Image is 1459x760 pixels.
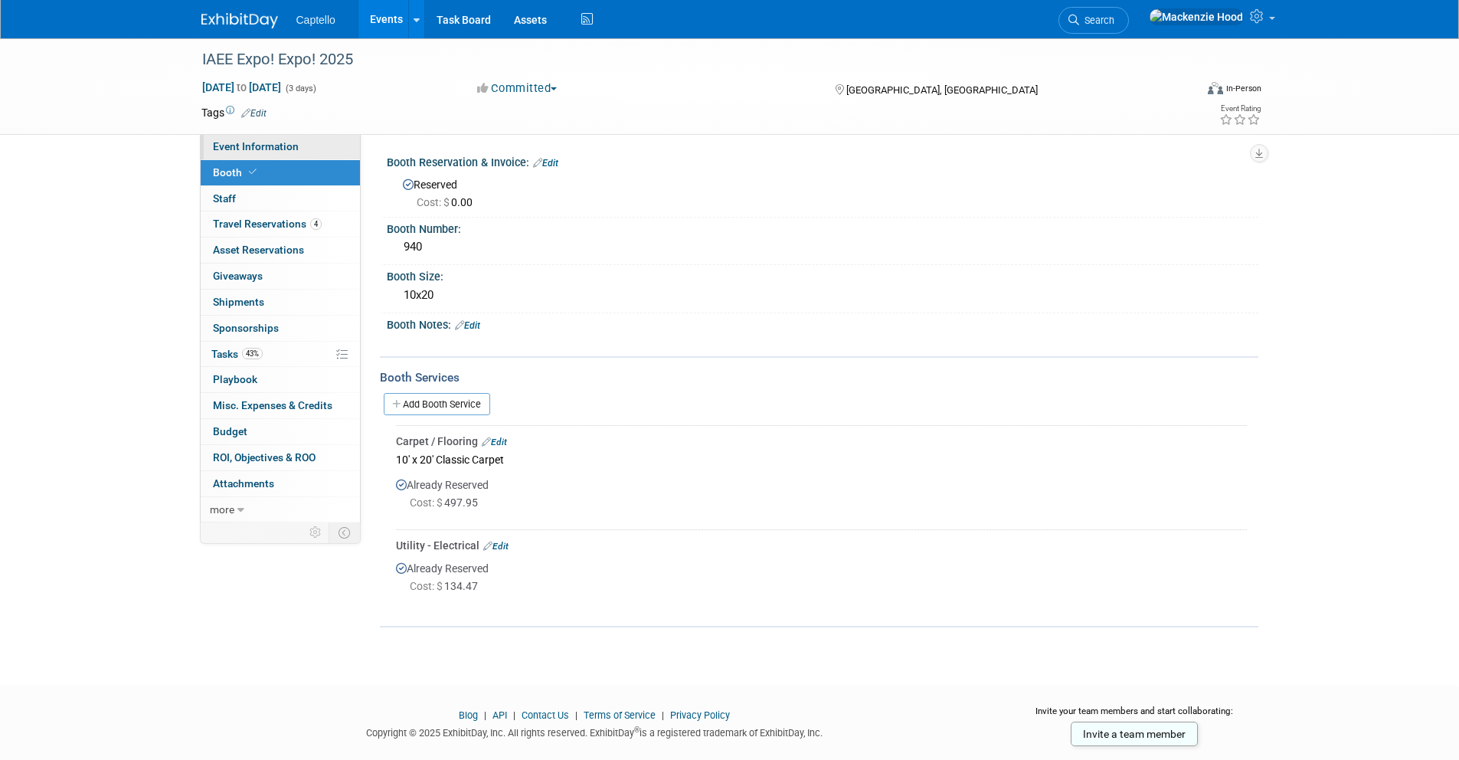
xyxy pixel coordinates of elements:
[387,265,1258,284] div: Booth Size:
[634,726,640,734] sup: ®
[492,709,507,721] a: API
[396,470,1247,524] div: Already Reserved
[1011,705,1258,728] div: Invite your team members and start collaborating:
[410,496,484,509] span: 497.95
[201,316,360,341] a: Sponsorships
[459,709,478,721] a: Blog
[201,237,360,263] a: Asset Reservations
[396,538,1247,553] div: Utility - Electrical
[201,367,360,392] a: Playbook
[670,709,730,721] a: Privacy Policy
[201,471,360,496] a: Attachments
[201,445,360,470] a: ROI, Objectives & ROO
[1225,83,1261,94] div: In-Person
[201,290,360,315] a: Shipments
[241,108,267,119] a: Edit
[242,348,263,359] span: 43%
[201,80,282,94] span: [DATE] [DATE]
[213,425,247,437] span: Budget
[384,393,490,415] a: Add Booth Service
[329,522,360,542] td: Toggle Event Tabs
[201,419,360,444] a: Budget
[296,14,335,26] span: Captello
[213,399,332,411] span: Misc. Expenses & Credits
[398,235,1247,259] div: 940
[396,449,1247,470] div: 10' x 20' Classic Carpet
[387,313,1258,333] div: Booth Notes:
[1219,105,1261,113] div: Event Rating
[480,709,490,721] span: |
[387,218,1258,237] div: Booth Number:
[1058,7,1129,34] a: Search
[210,503,234,516] span: more
[1208,82,1223,94] img: Format-Inperson.png
[396,553,1247,608] div: Already Reserved
[387,151,1258,171] div: Booth Reservation & Invoice:
[201,13,278,28] img: ExhibitDay
[211,348,263,360] span: Tasks
[398,173,1247,210] div: Reserved
[410,580,484,592] span: 134.47
[201,186,360,211] a: Staff
[213,192,236,205] span: Staff
[846,84,1038,96] span: [GEOGRAPHIC_DATA], [GEOGRAPHIC_DATA]
[396,434,1247,449] div: Carpet / Flooring
[584,709,656,721] a: Terms of Service
[213,270,263,282] span: Giveaways
[1104,80,1262,103] div: Event Format
[213,166,260,179] span: Booth
[284,84,316,93] span: (3 days)
[380,369,1258,386] div: Booth Services
[571,709,581,721] span: |
[658,709,668,721] span: |
[472,80,563,97] button: Committed
[201,211,360,237] a: Travel Reservations4
[410,496,444,509] span: Cost: $
[234,81,249,93] span: to
[201,264,360,289] a: Giveaways
[201,160,360,185] a: Booth
[398,283,1247,307] div: 10x20
[249,168,257,176] i: Booth reservation complete
[213,373,257,385] span: Playbook
[483,541,509,552] a: Edit
[201,105,267,120] td: Tags
[213,296,264,308] span: Shipments
[201,393,360,418] a: Misc. Expenses & Credits
[509,709,519,721] span: |
[455,320,480,331] a: Edit
[310,218,322,230] span: 4
[1079,15,1114,26] span: Search
[213,477,274,490] span: Attachments
[197,46,1172,74] div: IAEE Expo! Expo! 2025
[533,158,558,169] a: Edit
[410,580,444,592] span: Cost: $
[201,722,989,740] div: Copyright © 2025 ExhibitDay, Inc. All rights reserved. ExhibitDay is a registered trademark of Ex...
[417,196,479,208] span: 0.00
[201,497,360,522] a: more
[213,322,279,334] span: Sponsorships
[201,342,360,367] a: Tasks43%
[303,522,329,542] td: Personalize Event Tab Strip
[482,437,507,447] a: Edit
[213,244,304,256] span: Asset Reservations
[213,140,299,152] span: Event Information
[417,196,451,208] span: Cost: $
[1149,8,1244,25] img: Mackenzie Hood
[213,451,316,464] span: ROI, Objectives & ROO
[1071,722,1198,746] a: Invite a team member
[201,134,360,159] a: Event Information
[522,709,569,721] a: Contact Us
[213,218,322,230] span: Travel Reservations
